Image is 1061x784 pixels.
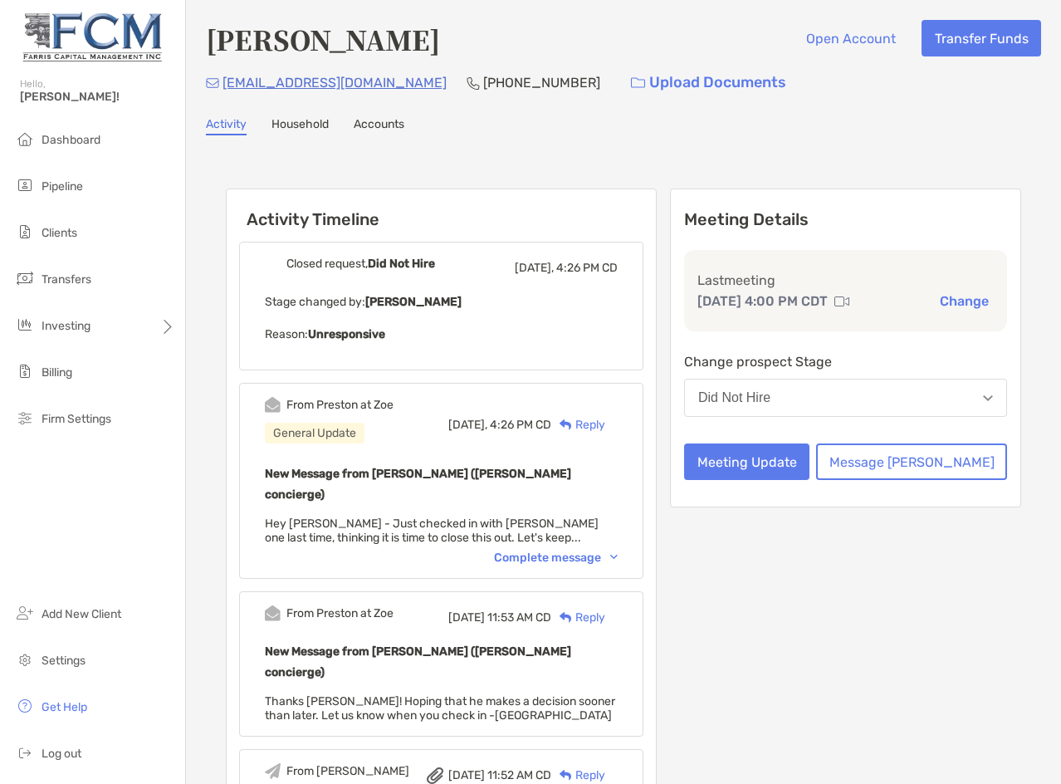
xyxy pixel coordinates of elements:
img: Event icon [265,256,281,272]
button: Open Account [793,20,908,56]
div: Did Not Hire [698,390,770,405]
a: Household [271,117,329,135]
div: From Preston at Zoe [286,606,394,620]
div: Complete message [494,551,618,565]
img: transfers icon [15,268,35,288]
span: Dashboard [42,133,100,147]
button: Transfer Funds [922,20,1041,56]
img: Event icon [265,763,281,779]
span: Log out [42,747,81,761]
span: 4:26 PM CD [556,261,618,275]
span: Investing [42,319,90,333]
p: Stage changed by: [265,292,618,312]
b: New Message from [PERSON_NAME] ([PERSON_NAME] concierge) [265,467,571,502]
img: firm-settings icon [15,408,35,428]
a: Upload Documents [620,65,797,100]
h6: Activity Timeline [227,189,656,229]
span: [DATE], [515,261,554,275]
button: Did Not Hire [684,379,1007,417]
b: [PERSON_NAME] [365,295,462,309]
img: dashboard icon [15,129,35,149]
p: Meeting Details [684,209,1007,230]
span: 4:26 PM CD [490,418,551,432]
b: Did Not Hire [368,257,435,271]
b: Unresponsive [308,327,385,341]
span: Hey [PERSON_NAME] - Just checked in with [PERSON_NAME] one last time, thinking it is time to clos... [265,517,599,545]
img: Event icon [265,397,281,413]
img: communication type [834,295,849,308]
span: Billing [42,365,72,380]
div: Reply [551,767,605,784]
span: [DATE], [448,418,487,432]
span: Firm Settings [42,412,111,426]
span: 11:52 AM CD [487,768,551,782]
span: Transfers [42,272,91,287]
img: Zoe Logo [20,7,165,66]
img: get-help icon [15,696,35,716]
span: Settings [42,654,86,668]
img: attachment [427,767,443,784]
span: [PERSON_NAME]! [20,90,175,104]
button: Change [935,292,994,310]
div: Reply [551,609,605,626]
span: 11:53 AM CD [487,610,551,625]
div: Reply [551,416,605,434]
b: New Message from [PERSON_NAME] ([PERSON_NAME] concierge) [265,644,571,679]
img: Event icon [265,605,281,621]
img: Phone Icon [467,76,480,90]
div: Closed request, [286,257,435,271]
span: Pipeline [42,179,83,194]
p: Last meeting [697,270,994,291]
img: pipeline icon [15,175,35,195]
p: [EMAIL_ADDRESS][DOMAIN_NAME] [222,72,447,93]
p: Reason: [265,324,618,345]
img: button icon [631,77,645,89]
img: Email Icon [206,78,219,88]
img: clients icon [15,222,35,242]
span: Clients [42,226,77,240]
div: From [PERSON_NAME] [286,764,409,778]
img: Reply icon [560,419,572,430]
button: Message [PERSON_NAME] [816,443,1007,480]
img: Reply icon [560,770,572,781]
span: [DATE] [448,610,485,625]
img: Chevron icon [610,555,618,560]
p: [PHONE_NUMBER] [483,72,600,93]
img: add_new_client icon [15,603,35,623]
h4: [PERSON_NAME] [206,20,440,58]
a: Activity [206,117,247,135]
p: Change prospect Stage [684,351,1007,372]
img: Open dropdown arrow [983,395,993,401]
img: billing icon [15,361,35,381]
span: Add New Client [42,607,121,621]
img: settings icon [15,649,35,669]
button: Meeting Update [684,443,809,480]
div: From Preston at Zoe [286,398,394,412]
span: Thanks [PERSON_NAME]! Hoping that he makes a decision sooner than later. Let us know when you che... [265,694,615,723]
img: Reply icon [560,612,572,623]
img: logout icon [15,742,35,762]
img: investing icon [15,315,35,335]
span: [DATE] [448,768,485,782]
div: General Update [265,423,364,443]
p: [DATE] 4:00 PM CDT [697,291,828,311]
a: Accounts [354,117,404,135]
span: Get Help [42,700,87,714]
